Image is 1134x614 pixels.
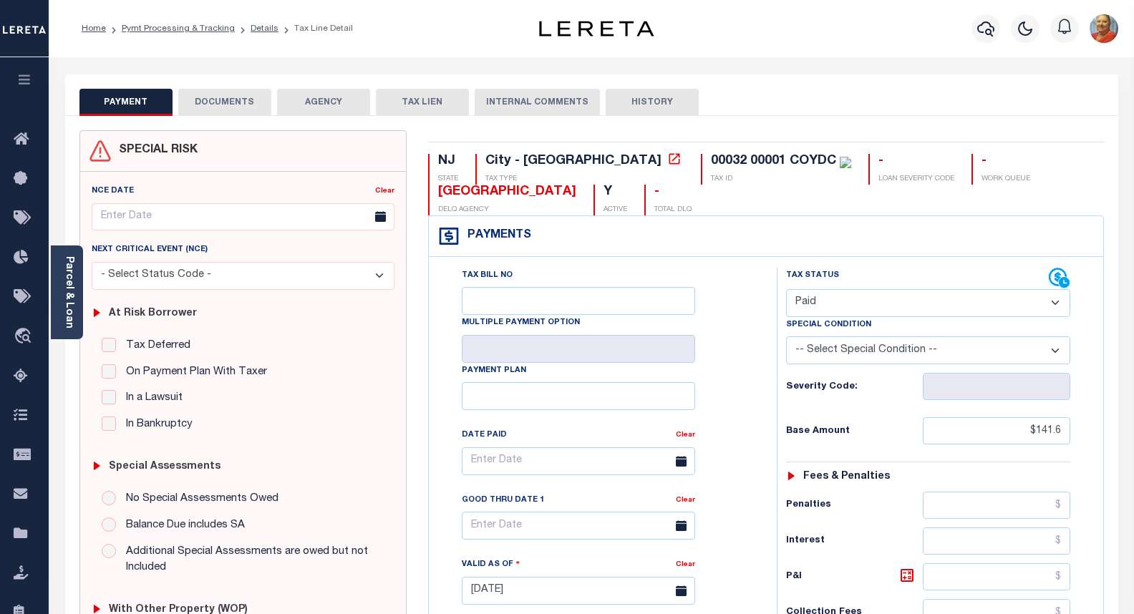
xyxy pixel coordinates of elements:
[462,447,695,475] input: Enter Date
[803,471,890,483] h6: Fees & Penalties
[654,185,692,200] div: -
[654,205,692,215] p: TOTAL DLQ
[676,561,695,568] a: Clear
[462,365,526,377] label: Payment Plan
[923,417,1070,444] input: $
[178,89,271,116] button: DOCUMENTS
[119,390,183,406] label: In a Lawsuit
[376,89,469,116] button: TAX LIEN
[14,328,37,346] i: travel_explore
[64,256,74,328] a: Parcel & Loan
[109,308,197,320] h6: At Risk Borrower
[462,270,513,282] label: Tax Bill No
[122,24,235,33] a: Pymt Processing & Tracking
[438,154,458,170] div: NJ
[438,205,576,215] p: DELQ AGENCY
[462,512,695,540] input: Enter Date
[475,89,600,116] button: INTERNAL COMMENTS
[462,494,544,507] label: Good Thru Date 1
[923,563,1070,590] input: $
[923,527,1070,555] input: $
[82,24,106,33] a: Home
[92,244,208,256] label: Next Critical Event (NCE)
[711,174,851,185] p: TAX ID
[786,567,924,587] h6: P&I
[539,21,654,36] img: logo-dark.svg
[251,24,278,33] a: Details
[840,157,851,168] img: check-icon-green.svg
[438,185,576,200] div: [GEOGRAPHIC_DATA]
[92,203,394,231] input: Enter Date
[485,174,684,185] p: TAX TYPE
[119,364,267,381] label: On Payment Plan With Taxer
[119,544,384,576] label: Additional Special Assessments are owed but not Included
[786,500,924,511] h6: Penalties
[460,229,531,243] h4: Payments
[112,144,198,157] h4: SPECIAL RISK
[786,426,924,437] h6: Base Amount
[982,174,1030,185] p: WORK QUEUE
[786,319,871,331] label: Special Condition
[462,557,520,571] label: Valid as Of
[109,461,220,473] h6: Special Assessments
[462,577,695,605] input: Enter Date
[119,517,245,534] label: Balance Due includes SA
[786,535,924,547] h6: Interest
[786,270,839,282] label: Tax Status
[375,187,394,195] a: Clear
[606,89,699,116] button: HISTORY
[119,491,278,507] label: No Special Assessments Owed
[119,338,190,354] label: Tax Deferred
[462,317,580,329] label: Multiple Payment Option
[485,155,661,167] div: City - [GEOGRAPHIC_DATA]
[462,429,507,442] label: Date Paid
[711,155,836,167] div: 00032 00001 COYDC
[878,174,954,185] p: LOAN SEVERITY CODE
[277,89,370,116] button: AGENCY
[786,381,924,393] h6: Severity Code:
[923,492,1070,519] input: $
[119,416,193,433] label: In Bankruptcy
[982,154,1030,170] div: -
[604,205,627,215] p: ACTIVE
[676,497,695,504] a: Clear
[438,174,458,185] p: STATE
[676,432,695,439] a: Clear
[92,185,134,198] label: NCE Date
[878,154,954,170] div: -
[79,89,173,116] button: PAYMENT
[604,185,627,200] div: Y
[278,22,353,35] li: Tax Line Detail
